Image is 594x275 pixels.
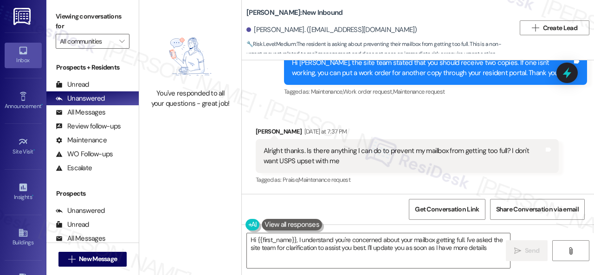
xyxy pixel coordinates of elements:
[56,94,105,103] div: Unanswered
[58,252,127,267] button: New Message
[532,24,539,32] i: 
[506,240,548,261] button: Send
[56,163,92,173] div: Escalate
[490,199,585,220] button: Share Conversation via email
[247,233,510,268] textarea: Hi {{first_name}}, I understand you're concerned about your mailbox getting full. I've asked the ...
[246,40,296,48] strong: 🔧 Risk Level: Medium
[264,146,544,166] div: Alright thanks. Is there anything I can do to prevent my mailbox from getting too full? I don't w...
[302,127,347,136] div: [DATE] at 7:37 PM
[543,23,577,33] span: Create Lead
[13,8,32,25] img: ResiDesk Logo
[56,122,121,131] div: Review follow-ups
[149,89,231,109] div: You've responded to all your questions - great job!
[56,135,107,145] div: Maintenance
[409,199,485,220] button: Get Conversation Link
[68,256,75,263] i: 
[56,149,113,159] div: WO Follow-ups
[415,205,479,214] span: Get Conversation Link
[41,102,43,108] span: •
[246,39,515,59] span: : The resident is asking about preventing their mailbox from getting too full. This is a non-urge...
[496,205,579,214] span: Share Conversation via email
[520,20,589,35] button: Create Lead
[46,189,139,198] div: Prospects
[284,85,587,98] div: Tagged as:
[256,127,559,140] div: [PERSON_NAME]
[343,88,393,96] span: Work order request ,
[298,176,350,184] span: Maintenance request
[5,43,42,68] a: Inbox
[60,34,115,49] input: All communities
[56,234,105,243] div: All Messages
[56,9,129,34] label: Viewing conversations for
[246,8,342,18] b: [PERSON_NAME]: New Inbound
[514,247,521,255] i: 
[5,179,42,205] a: Insights •
[119,38,124,45] i: 
[154,29,227,84] img: empty-state
[311,88,343,96] span: Maintenance ,
[32,192,33,199] span: •
[5,134,42,159] a: Site Visit •
[246,25,417,35] div: [PERSON_NAME]. ([EMAIL_ADDRESS][DOMAIN_NAME])
[567,247,574,255] i: 
[33,147,35,153] span: •
[393,88,445,96] span: Maintenance request
[56,80,89,90] div: Unread
[5,225,42,250] a: Buildings
[525,246,539,256] span: Send
[56,108,105,117] div: All Messages
[56,206,105,216] div: Unanswered
[46,63,139,72] div: Prospects + Residents
[292,58,572,78] div: Hi [PERSON_NAME], the site team stated that you should receive two copies. If one isn't working, ...
[79,254,117,264] span: New Message
[56,220,89,230] div: Unread
[283,176,298,184] span: Praise ,
[256,173,559,186] div: Tagged as:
